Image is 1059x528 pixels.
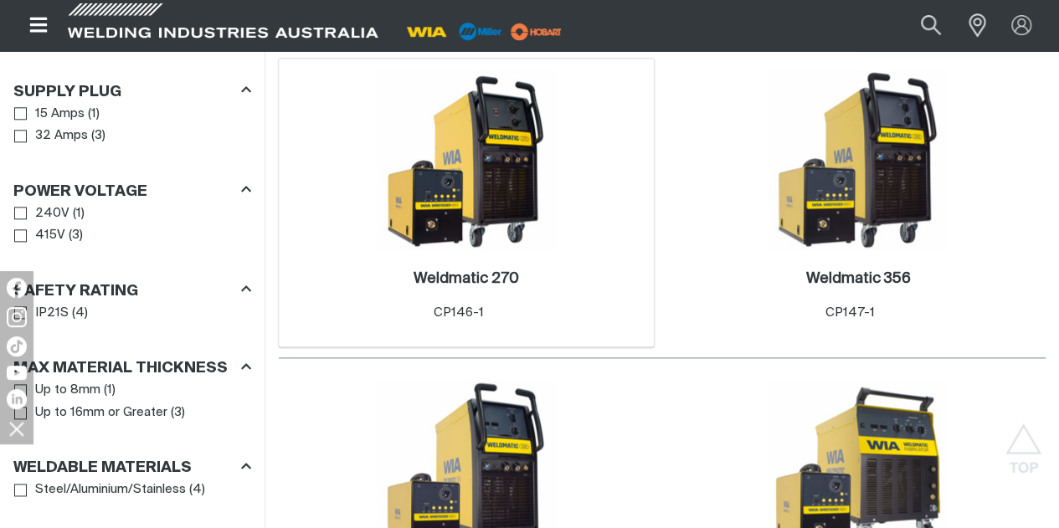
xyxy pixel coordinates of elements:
span: 415V [35,226,65,245]
span: ( 3 ) [171,403,185,423]
span: ( 1 ) [88,105,100,124]
span: ( 1 ) [73,204,85,223]
h2: Weldmatic 356 [806,271,911,286]
ul: Safety Rating [14,302,250,325]
h3: Safety Rating [13,282,138,301]
div: Weldable Materials [13,456,251,479]
a: Steel/Aluminium/Stainless [14,479,186,501]
ul: Weldable Materials [14,479,250,501]
span: ( 3 ) [91,126,105,146]
div: Power Voltage [13,179,251,202]
ul: Power Voltage [14,202,250,247]
span: Up to 8mm [35,381,100,400]
img: Instagram [7,307,27,327]
img: Weldmatic 270 [377,71,556,250]
img: miller [506,19,567,44]
a: 32 Amps [14,125,88,147]
a: Up to 8mm [14,379,100,402]
h3: Supply Plug [13,83,121,102]
span: ( 4 ) [72,304,88,323]
img: hide socials [3,414,31,443]
a: miller [506,25,567,38]
span: Up to 16mm or Greater [35,403,167,423]
a: Up to 16mm or Greater [14,402,167,424]
div: Supply Plug [13,79,251,102]
a: Weldmatic 356 [806,269,911,289]
img: LinkedIn [7,389,27,409]
img: Weldmatic 356 [769,71,948,250]
span: CP147-1 [825,306,875,319]
span: ( 4 ) [189,480,205,500]
a: 240V [14,202,69,225]
a: 415V [14,224,65,247]
div: Max Material Thickness [13,356,251,379]
div: Safety Rating [13,279,251,301]
img: TikTok [7,336,27,356]
a: IP21S [14,302,69,325]
button: Search products [902,7,959,44]
a: 15 Amps [14,103,85,126]
span: 32 Amps [35,126,88,146]
h2: Weldmatic 270 [414,271,519,286]
img: YouTube [7,366,27,380]
h3: Weldable Materials [13,459,192,478]
button: Scroll to top [1005,423,1042,461]
img: Facebook [7,278,27,298]
h3: Max Material Thickness [13,359,228,378]
span: ( 1 ) [104,381,116,400]
span: Steel/Aluminium/Stainless [35,480,186,500]
span: IP21S [35,304,69,323]
ul: Supply Plug [14,103,250,147]
input: Product name or item number... [882,7,959,44]
h3: Power Voltage [13,182,147,202]
span: ( 3 ) [69,226,83,245]
span: CP146-1 [433,306,483,319]
a: Weldmatic 270 [414,269,519,289]
span: 240V [35,204,69,223]
span: 15 Amps [35,105,85,124]
ul: Max Material Thickness [14,379,250,423]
